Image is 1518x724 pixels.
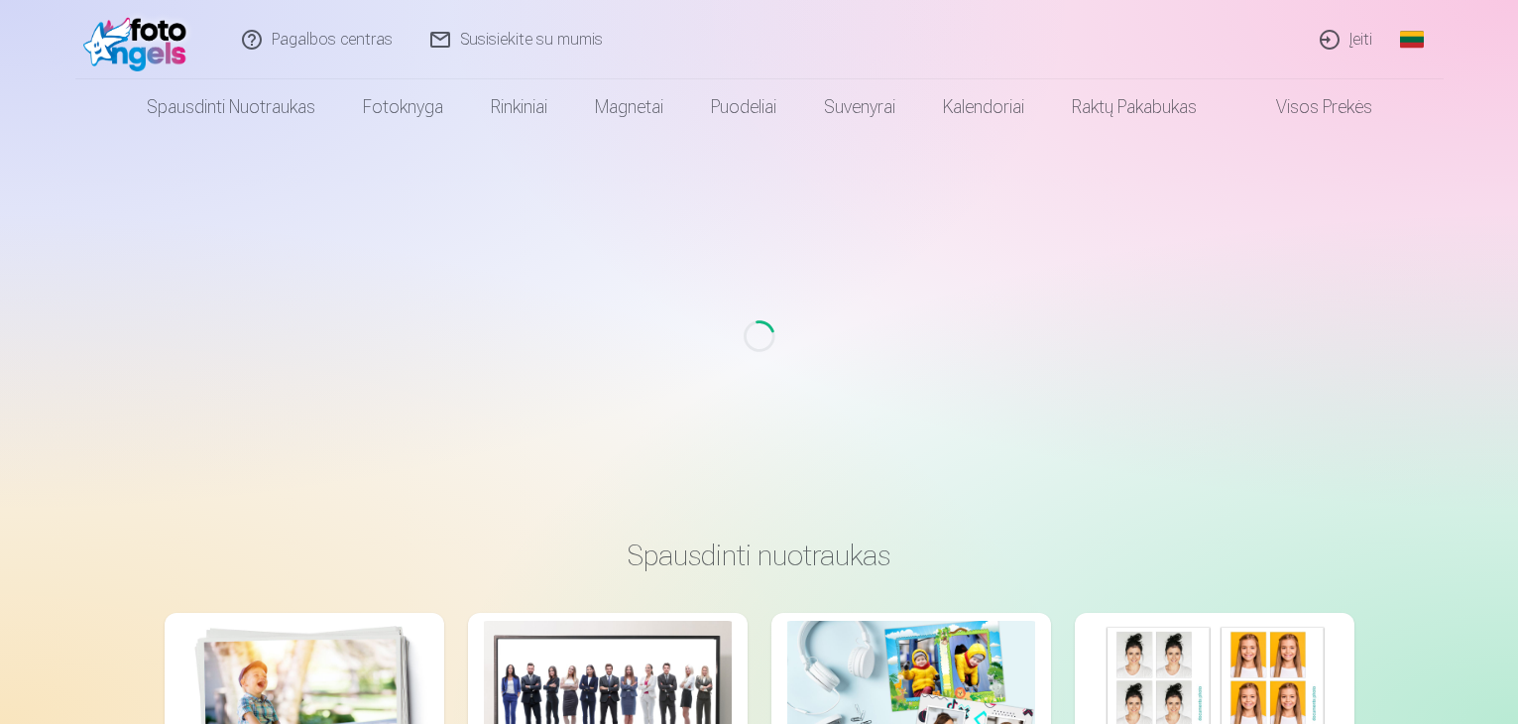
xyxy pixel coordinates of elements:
a: Visos prekės [1221,79,1396,135]
img: /fa2 [83,8,197,71]
a: Suvenyrai [800,79,919,135]
a: Puodeliai [687,79,800,135]
a: Magnetai [571,79,687,135]
a: Raktų pakabukas [1048,79,1221,135]
h3: Spausdinti nuotraukas [180,538,1339,573]
a: Spausdinti nuotraukas [123,79,339,135]
a: Kalendoriai [919,79,1048,135]
a: Rinkiniai [467,79,571,135]
a: Fotoknyga [339,79,467,135]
